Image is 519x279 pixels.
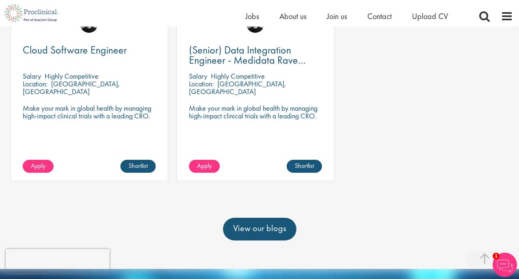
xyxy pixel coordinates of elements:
span: Salary [23,71,41,81]
p: [GEOGRAPHIC_DATA], [GEOGRAPHIC_DATA] [189,79,286,96]
p: [GEOGRAPHIC_DATA], [GEOGRAPHIC_DATA] [23,79,120,96]
a: About us [279,11,307,21]
p: Highly Competitive [45,71,99,81]
a: (Senior) Data Integration Engineer - Medidata Rave Specialized [189,45,322,65]
p: Make your mark in global health by managing high-impact clinical trials with a leading CRO. [23,104,156,120]
a: Join us [327,11,347,21]
img: Chatbot [493,253,517,277]
span: Location: [23,79,47,88]
span: Apply [31,161,45,170]
a: Shortlist [287,160,322,173]
a: Upload CV [412,11,448,21]
a: Apply [189,160,220,173]
span: Apply [197,161,212,170]
span: (Senior) Data Integration Engineer - Medidata Rave Specialized [189,43,306,77]
a: Shortlist [120,160,156,173]
span: Cloud Software Engineer [23,43,127,57]
span: Location: [189,79,214,88]
a: View our blogs [223,218,296,240]
a: Jobs [245,11,259,21]
iframe: reCAPTCHA [6,249,109,273]
p: Highly Competitive [211,71,265,81]
a: Cloud Software Engineer [23,45,156,55]
a: Apply [23,160,54,173]
span: 1 [493,253,500,260]
a: Contact [367,11,392,21]
span: Salary [189,71,207,81]
p: Make your mark in global health by managing high-impact clinical trials with a leading CRO. [189,104,322,120]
